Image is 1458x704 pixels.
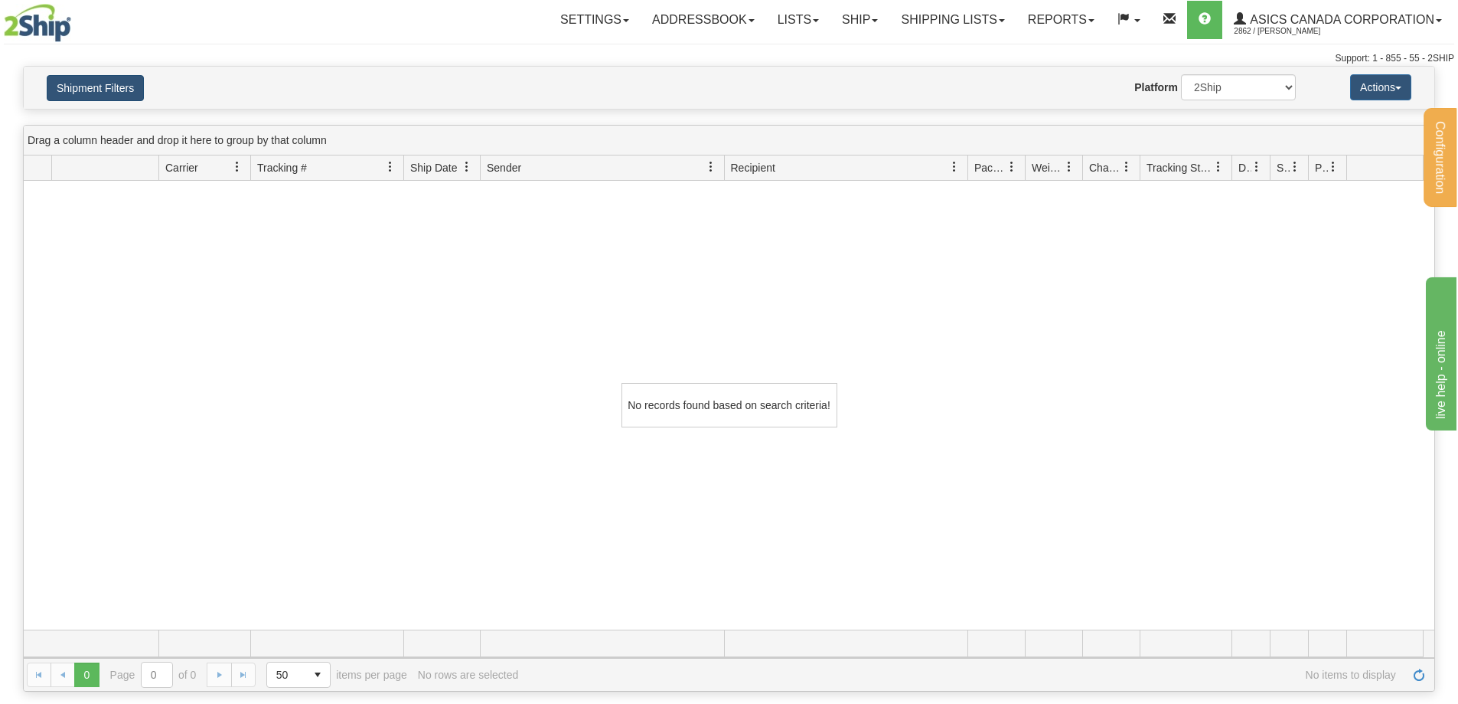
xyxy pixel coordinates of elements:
div: Support: 1 - 855 - 55 - 2SHIP [4,52,1454,65]
a: Carrier filter column settings [224,154,250,180]
span: Tracking Status [1147,160,1213,175]
span: Page sizes drop down [266,662,331,688]
span: Tracking # [257,160,307,175]
a: Charge filter column settings [1114,154,1140,180]
button: Configuration [1424,108,1456,207]
span: Page of 0 [110,662,197,688]
span: Delivery Status [1238,160,1251,175]
span: Ship Date [410,160,457,175]
a: Delivery Status filter column settings [1244,154,1270,180]
a: Ship Date filter column settings [454,154,480,180]
a: ASICS CANADA CORPORATION 2862 / [PERSON_NAME] [1222,1,1453,39]
a: Packages filter column settings [999,154,1025,180]
div: grid grouping header [24,126,1434,156]
span: Charge [1089,160,1121,175]
button: Actions [1350,74,1411,100]
a: Reports [1016,1,1106,39]
span: 50 [276,667,296,683]
span: Recipient [731,160,775,175]
a: Shipment Issues filter column settings [1282,154,1308,180]
span: Page 0 [74,663,99,687]
span: Packages [974,160,1006,175]
span: 2862 / [PERSON_NAME] [1234,24,1349,39]
a: Refresh [1407,663,1431,687]
span: ASICS CANADA CORPORATION [1246,13,1434,26]
span: Pickup Status [1315,160,1328,175]
span: No items to display [529,669,1396,681]
a: Recipient filter column settings [941,154,967,180]
a: Tracking Status filter column settings [1205,154,1231,180]
a: Tracking # filter column settings [377,154,403,180]
span: Weight [1032,160,1064,175]
div: live help - online [11,9,142,28]
label: Platform [1134,80,1178,95]
span: select [305,663,330,687]
a: Settings [549,1,641,39]
a: Ship [830,1,889,39]
button: Shipment Filters [47,75,144,101]
a: Lists [766,1,830,39]
a: Shipping lists [889,1,1016,39]
iframe: chat widget [1423,273,1456,430]
img: logo2862.jpg [4,4,71,42]
div: No rows are selected [418,669,519,681]
span: Sender [487,160,521,175]
a: Addressbook [641,1,766,39]
span: Shipment Issues [1277,160,1290,175]
span: items per page [266,662,407,688]
a: Weight filter column settings [1056,154,1082,180]
div: No records found based on search criteria! [621,383,837,427]
a: Pickup Status filter column settings [1320,154,1346,180]
a: Sender filter column settings [698,154,724,180]
span: Carrier [165,160,198,175]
